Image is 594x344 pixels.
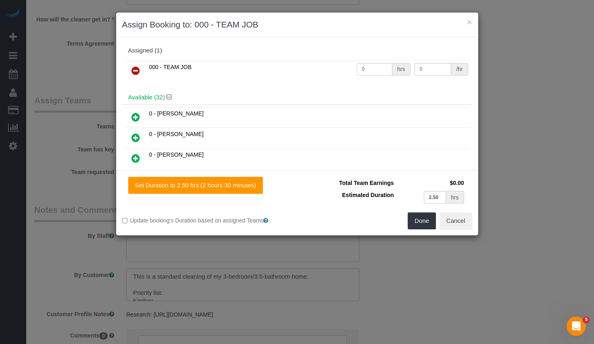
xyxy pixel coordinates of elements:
[567,317,586,336] iframe: Intercom live chat
[122,218,127,223] input: Update booking's Duration based on assigned Teams
[149,110,204,117] span: 0 - [PERSON_NAME]
[392,63,410,76] div: hrs
[396,177,466,189] td: $0.00
[128,47,466,54] div: Assigned (1)
[451,63,468,76] div: /hr
[446,191,464,203] div: hrs
[440,212,472,229] button: Cancel
[149,131,204,137] span: 0 - [PERSON_NAME]
[122,19,472,31] h3: Assign Booking to: 000 - TEAM JOB
[408,212,436,229] button: Done
[128,94,466,101] h4: Available (32)
[342,192,394,198] span: Estimated Duration
[128,177,263,194] button: Set Duration to 2.50 hrs (2 hours 30 minutes)
[467,18,472,26] button: ×
[122,216,291,224] label: Update booking's Duration based on assigned Teams
[149,151,204,158] span: 0 - [PERSON_NAME]
[149,64,192,70] span: 000 - TEAM JOB
[303,177,396,189] td: Total Team Earnings
[583,317,590,323] span: 5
